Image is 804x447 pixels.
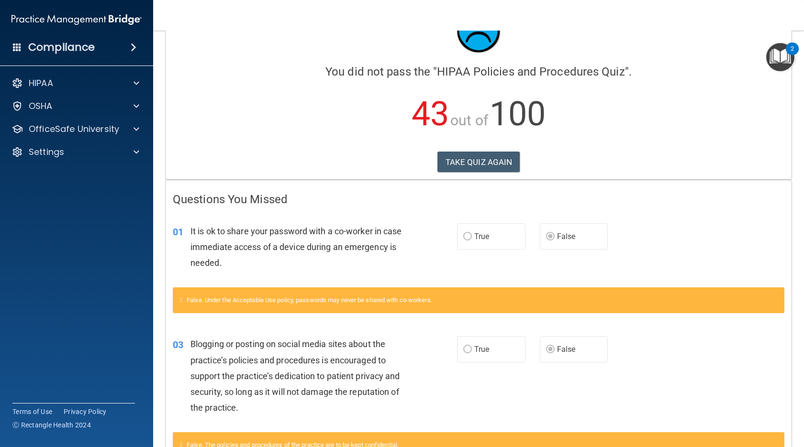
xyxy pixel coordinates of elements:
[29,146,64,158] p: Settings
[187,296,432,304] span: False. Under the Acceptable Use policy, passwords may never be shared with co-workers.
[173,65,784,78] h4: You did not pass the " ".
[490,94,546,133] span: 100
[450,112,488,129] span: out of
[474,232,489,241] span: True
[474,345,489,354] span: True
[463,346,472,353] input: True
[437,65,625,78] span: HIPAA Policies and Procedures Quiz
[450,2,507,60] img: sad_face.ecc698e2.jpg
[29,77,53,89] p: HIPAA
[11,123,139,135] a: OfficeSafe University
[173,339,183,350] span: 03
[11,100,139,112] a: OSHA
[11,10,142,29] img: PMB logo
[11,146,139,158] a: Settings
[29,100,53,112] p: OSHA
[463,233,472,240] input: True
[557,232,576,241] span: False
[11,77,139,89] a: HIPAA
[546,346,555,353] input: False
[28,41,95,54] h4: Compliance
[557,345,576,354] span: False
[12,420,91,430] span: Ⓒ Rectangle Health 2024
[64,407,107,416] a: Privacy Policy
[791,49,794,61] div: 2
[190,226,402,268] span: It is ok to share your password with a co-worker in case immediate access of a device during an e...
[173,193,784,206] h4: Questions You Missed
[173,226,183,238] span: 01
[766,43,794,71] button: Open Resource Center, 2 new notifications
[437,152,520,173] button: TAKE QUIZ AGAIN
[546,233,555,240] input: False
[29,123,119,135] p: OfficeSafe University
[190,339,400,413] span: Blogging or posting on social media sites about the practice’s policies and procedures is encoura...
[12,407,52,416] a: Terms of Use
[412,94,449,133] span: 43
